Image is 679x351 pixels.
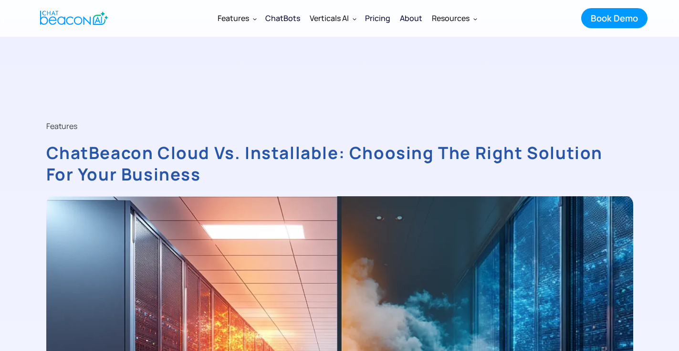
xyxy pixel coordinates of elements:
[591,12,638,24] div: Book Demo
[432,11,470,25] div: Resources
[427,7,481,30] div: Resources
[581,8,648,28] a: Book Demo
[360,6,395,31] a: Pricing
[32,6,114,30] a: home
[265,11,300,25] div: ChatBots
[46,142,633,185] h3: ChatBeacon Cloud vs. Installable: Choosing the Right Solution for Your Business
[353,17,356,21] img: Dropdown
[261,6,305,31] a: ChatBots
[305,7,360,30] div: Verticals AI
[395,6,427,31] a: About
[473,17,477,21] img: Dropdown
[310,11,349,25] div: Verticals AI
[253,17,257,21] img: Dropdown
[218,11,249,25] div: Features
[213,7,261,30] div: Features
[365,11,390,25] div: Pricing
[400,11,422,25] div: About
[46,119,77,133] div: Features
